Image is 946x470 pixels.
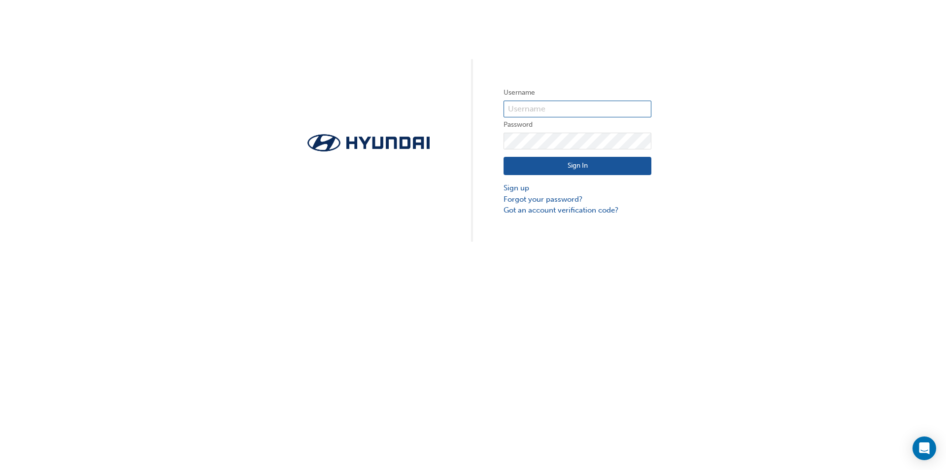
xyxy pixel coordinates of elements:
[295,131,442,154] img: Trak
[504,119,651,131] label: Password
[504,205,651,216] a: Got an account verification code?
[504,101,651,117] input: Username
[912,436,936,460] div: Open Intercom Messenger
[504,182,651,194] a: Sign up
[504,87,651,99] label: Username
[504,157,651,176] button: Sign In
[504,194,651,205] a: Forgot your password?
